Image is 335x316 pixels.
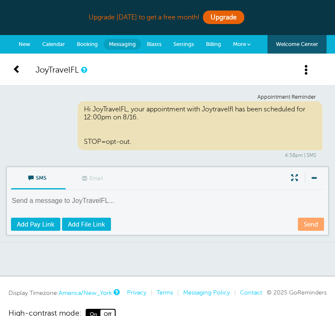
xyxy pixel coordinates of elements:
span: Calendar [42,41,65,47]
a: New [13,35,36,54]
div: Appointment Reminder [19,94,316,100]
span: Booking [77,41,98,47]
a: Welcome Center [267,35,327,54]
a: This is a history of all communications between GoReminders and your customer. [81,67,86,73]
a: Messaging [104,39,141,50]
li: | [230,289,236,296]
span: Settings [173,41,194,47]
span: Add File Link [68,221,105,228]
a: More [227,35,257,54]
a: Settings [167,35,200,54]
span: New [19,41,30,47]
a: Messaging Policy [183,289,230,296]
li: | [146,289,152,296]
a: Terms [157,289,173,296]
span: © 2025 GoReminders [267,289,327,296]
span: More [233,41,246,47]
span: Messaging [109,41,136,47]
label: This customer does not have an email address. [66,167,121,190]
a: Billing [200,35,227,54]
div: Upgrade [DATE] to get a free month! [8,8,327,27]
span: Email [72,167,114,188]
li: | [173,289,179,296]
a: America/New_York [59,289,112,296]
a: Privacy [127,289,146,296]
a: Add Pay Link [11,218,60,231]
a: Calendar [36,35,71,54]
span: Billing [206,41,221,47]
a: Contact [240,289,262,296]
a: JoyTravelFL [35,65,79,75]
span: Add Pay Link [17,221,54,228]
a: This is the timezone being used to display dates and times to you on this device. Click the timez... [113,289,119,295]
div: 4:58pm | SMS [19,152,316,158]
span: Blasts [147,41,162,47]
a: Upgrade [203,11,244,24]
a: Add File Link [62,218,111,231]
span: SMS [17,167,59,187]
div: Hi JoyTravelFL, your appointment with Joytravelfl has been scheduled for 12:00pm on 8/16. STOP=op... [78,101,323,150]
a: Booking [71,35,104,54]
a: Send [298,218,324,231]
a: Blasts [141,35,167,54]
div: Display Timezone: [8,289,119,297]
